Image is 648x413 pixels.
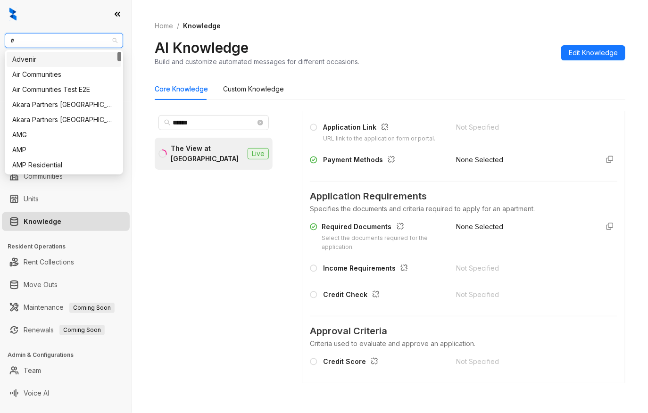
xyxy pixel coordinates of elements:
[24,275,58,294] a: Move Outs
[12,54,116,65] div: Advenir
[310,324,617,339] span: Approval Criteria
[456,289,591,300] div: Not Specified
[8,242,132,251] h3: Resident Operations
[456,356,591,367] div: Not Specified
[7,142,121,157] div: AMP
[7,157,121,173] div: AMP Residential
[69,303,115,313] span: Coming Soon
[171,143,244,164] div: The View at [GEOGRAPHIC_DATA]
[59,325,105,335] span: Coming Soon
[323,155,399,167] div: Payment Methods
[2,361,130,380] li: Team
[24,190,39,208] a: Units
[456,263,591,273] div: Not Specified
[2,190,130,208] li: Units
[24,212,61,231] a: Knowledge
[12,145,116,155] div: AMP
[2,212,130,231] li: Knowledge
[7,127,121,142] div: AMG
[12,69,116,80] div: Air Communities
[164,119,171,126] span: search
[24,384,49,403] a: Voice AI
[569,48,618,58] span: Edit Knowledge
[12,160,116,170] div: AMP Residential
[456,156,503,164] span: None Selected
[10,33,117,48] span: Magnolia Capital
[323,134,435,143] div: URL link to the application form or portal.
[323,289,383,302] div: Credit Check
[183,22,221,30] span: Knowledge
[248,148,269,159] span: Live
[2,104,130,123] li: Leasing
[310,204,617,214] div: Specifies the documents and criteria required to apply for an apartment.
[177,21,179,31] li: /
[323,356,382,369] div: Credit Score
[323,263,412,275] div: Income Requirements
[2,253,130,272] li: Rent Collections
[7,52,121,67] div: Advenir
[258,120,263,125] span: close-circle
[7,82,121,97] div: Air Communities Test E2E
[322,234,445,252] div: Select the documents required for the application.
[153,21,175,31] a: Home
[12,99,116,110] div: Akara Partners [GEOGRAPHIC_DATA]
[7,97,121,112] div: Akara Partners Nashville
[223,84,284,94] div: Custom Knowledge
[310,189,617,204] span: Application Requirements
[323,122,435,134] div: Application Link
[24,321,105,339] a: RenewalsComing Soon
[561,45,625,60] button: Edit Knowledge
[2,321,130,339] li: Renewals
[310,339,617,349] div: Criteria used to evaluate and approve an application.
[12,130,116,140] div: AMG
[2,275,130,294] li: Move Outs
[322,222,445,234] div: Required Documents
[456,223,503,231] span: None Selected
[2,126,130,145] li: Collections
[12,115,116,125] div: Akara Partners [GEOGRAPHIC_DATA]
[2,63,130,82] li: Leads
[7,67,121,82] div: Air Communities
[8,351,132,359] h3: Admin & Configurations
[24,253,74,272] a: Rent Collections
[7,112,121,127] div: Akara Partners Phoenix
[24,167,63,186] a: Communities
[2,384,130,403] li: Voice AI
[155,57,359,66] div: Build and customize automated messages for different occasions.
[155,39,249,57] h2: AI Knowledge
[2,167,130,186] li: Communities
[24,361,41,380] a: Team
[9,8,17,21] img: logo
[12,84,116,95] div: Air Communities Test E2E
[155,84,208,94] div: Core Knowledge
[2,298,130,317] li: Maintenance
[456,122,591,132] div: Not Specified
